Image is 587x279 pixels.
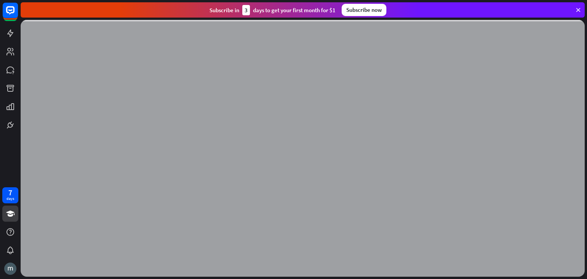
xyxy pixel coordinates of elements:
div: Subscribe now [342,4,386,16]
div: Subscribe in days to get your first month for $1 [209,5,336,15]
div: 7 [8,189,12,196]
a: 7 days [2,187,18,203]
div: 3 [242,5,250,15]
div: days [6,196,14,201]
